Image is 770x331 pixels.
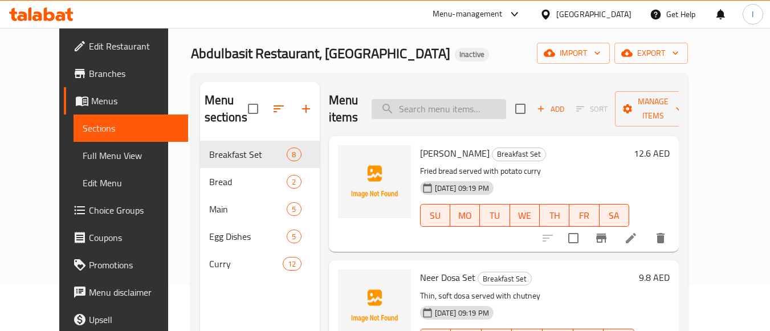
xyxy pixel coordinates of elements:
[430,308,494,318] span: [DATE] 09:19 PM
[604,207,625,224] span: SA
[574,207,594,224] span: FR
[537,43,610,64] button: import
[287,204,300,215] span: 5
[372,99,506,119] input: search
[329,92,358,126] h2: Menu items
[647,224,674,252] button: delete
[209,257,283,271] span: Curry
[205,92,248,126] h2: Menu sections
[64,251,188,279] a: Promotions
[478,272,532,285] div: Breakfast Set
[430,183,494,194] span: [DATE] 09:19 PM
[480,204,510,227] button: TU
[287,175,301,189] div: items
[508,97,532,121] span: Select section
[83,121,179,135] span: Sections
[588,224,615,252] button: Branch-specific-item
[64,224,188,251] a: Coupons
[89,313,179,326] span: Upsell
[74,115,188,142] a: Sections
[89,285,179,299] span: Menu disclaimer
[420,289,634,303] p: Thin, soft dosa served with chutney
[532,100,569,118] span: Add item
[634,145,670,161] h6: 12.6 AED
[287,177,300,187] span: 2
[540,204,569,227] button: TH
[209,202,287,216] span: Main
[420,204,450,227] button: SU
[639,269,670,285] h6: 9.8 AED
[292,95,320,122] button: Add section
[241,97,265,121] span: Select all sections
[455,207,475,224] span: MO
[287,231,300,242] span: 5
[74,142,188,169] a: Full Menu View
[89,39,179,53] span: Edit Restaurant
[614,43,688,64] button: export
[484,207,505,224] span: TU
[200,195,320,223] div: Main5
[752,8,753,21] span: I
[287,149,300,160] span: 8
[209,175,287,189] span: Bread
[64,32,188,60] a: Edit Restaurant
[91,94,179,108] span: Menus
[544,207,565,224] span: TH
[338,145,411,218] img: Poori Bhaji
[556,8,632,21] div: [GEOGRAPHIC_DATA]
[600,204,629,227] button: SA
[492,148,545,161] span: Breakfast Set
[420,269,475,286] span: Neer Dosa Set
[200,141,320,168] div: Breakfast Set8
[200,136,320,282] nav: Menu sections
[569,100,615,118] span: Select section first
[200,223,320,250] div: Egg Dishes5
[535,103,566,116] span: Add
[569,204,599,227] button: FR
[287,230,301,243] div: items
[420,145,490,162] span: [PERSON_NAME]
[200,168,320,195] div: Bread2
[478,272,531,285] span: Breakfast Set
[624,95,682,123] span: Manage items
[283,259,300,269] span: 12
[64,197,188,224] a: Choice Groups
[561,226,585,250] span: Select to update
[83,176,179,190] span: Edit Menu
[615,91,691,126] button: Manage items
[89,203,179,217] span: Choice Groups
[265,95,292,122] span: Sort sections
[624,46,679,60] span: export
[283,257,301,271] div: items
[287,148,301,161] div: items
[450,204,480,227] button: MO
[420,164,629,178] p: Fried bread served with potato curry
[89,258,179,272] span: Promotions
[455,48,489,62] div: Inactive
[624,231,638,245] a: Edit menu item
[425,207,446,224] span: SU
[433,7,503,21] div: Menu-management
[532,100,569,118] button: Add
[510,204,540,227] button: WE
[64,60,188,87] a: Branches
[200,250,320,277] div: Curry12
[83,149,179,162] span: Full Menu View
[64,87,188,115] a: Menus
[515,207,535,224] span: WE
[89,67,179,80] span: Branches
[492,148,546,161] div: Breakfast Set
[546,46,601,60] span: import
[209,148,287,161] span: Breakfast Set
[74,169,188,197] a: Edit Menu
[455,50,489,59] span: Inactive
[64,279,188,306] a: Menu disclaimer
[287,202,301,216] div: items
[89,231,179,244] span: Coupons
[209,230,287,243] span: Egg Dishes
